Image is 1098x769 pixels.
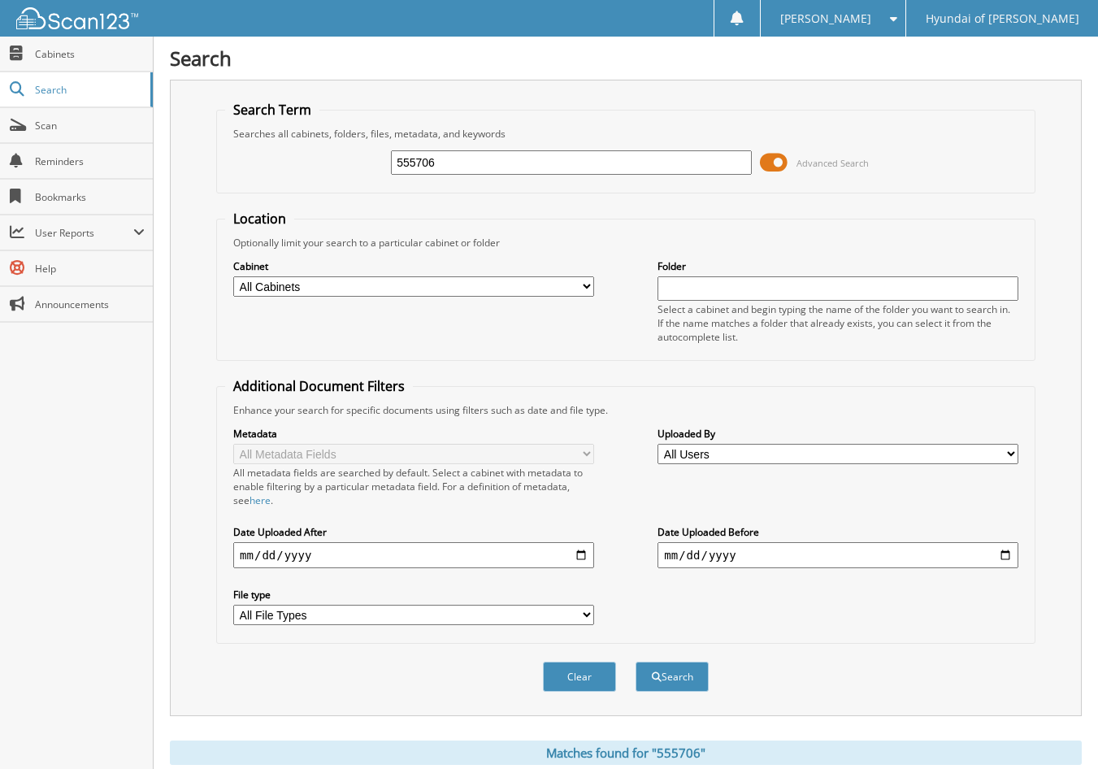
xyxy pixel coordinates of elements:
[233,466,594,507] div: All metadata fields are searched by default. Select a cabinet with metadata to enable filtering b...
[35,83,142,97] span: Search
[225,236,1026,250] div: Optionally limit your search to a particular cabinet or folder
[35,298,145,311] span: Announcements
[225,403,1026,417] div: Enhance your search for specific documents using filters such as date and file type.
[35,226,133,240] span: User Reports
[657,302,1018,344] div: Select a cabinet and begin typing the name of the folder you want to search in. If the name match...
[657,542,1018,568] input: end
[543,662,616,692] button: Clear
[657,525,1018,539] label: Date Uploaded Before
[35,119,145,133] span: Scan
[225,101,319,119] legend: Search Term
[233,542,594,568] input: start
[796,157,869,169] span: Advanced Search
[233,525,594,539] label: Date Uploaded After
[657,427,1018,441] label: Uploaded By
[16,7,138,29] img: scan123-logo-white.svg
[233,259,594,273] label: Cabinet
[250,493,271,507] a: here
[657,259,1018,273] label: Folder
[225,377,413,395] legend: Additional Document Filters
[35,47,145,61] span: Cabinets
[636,662,709,692] button: Search
[170,45,1082,72] h1: Search
[780,14,871,24] span: [PERSON_NAME]
[233,588,594,602] label: File type
[225,127,1026,141] div: Searches all cabinets, folders, files, metadata, and keywords
[35,262,145,276] span: Help
[233,427,594,441] label: Metadata
[926,14,1079,24] span: Hyundai of [PERSON_NAME]
[170,741,1082,765] div: Matches found for "555706"
[35,154,145,168] span: Reminders
[35,190,145,204] span: Bookmarks
[225,210,294,228] legend: Location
